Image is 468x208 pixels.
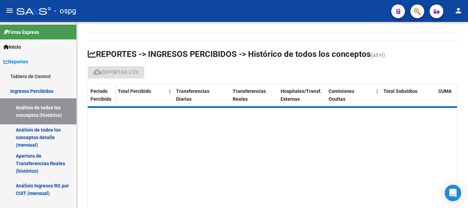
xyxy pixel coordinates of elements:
[445,185,461,201] div: Open Intercom Messenger
[115,84,167,113] datatable-header-cell: Total Percibido
[93,69,139,75] span: Exportar CSV
[3,58,28,65] span: Reportes
[278,84,326,113] datatable-header-cell: Hospitales/Transf. Externas
[176,88,209,102] span: Transferencias Diarias
[88,66,144,78] button: Exportar CSV
[167,84,173,113] datatable-header-cell: |
[454,7,463,15] mat-icon: person
[230,84,278,113] datatable-header-cell: Transferencias Reales
[169,88,171,94] span: |
[326,84,374,113] datatable-header-cell: Comisiones Ocultas
[374,84,381,113] datatable-header-cell: |
[3,28,39,36] span: Firma Express
[3,43,21,51] span: Inicio
[93,68,101,76] mat-icon: cloud_download
[381,84,429,113] datatable-header-cell: Total Subsidios
[233,88,266,102] span: Transferencias Reales
[88,49,371,59] span: REPORTES -> INGRESOS PERCIBIDOS -> Histórico de todos los conceptos
[383,88,417,94] span: Total Subsidios
[281,88,322,102] span: Hospitales/Transf. Externas
[371,52,385,58] span: (alt+i)
[54,3,76,19] span: - ospg
[88,84,115,113] datatable-header-cell: Período Percibido
[377,88,378,94] span: |
[173,84,221,113] datatable-header-cell: Transferencias Diarias
[90,88,111,102] span: Período Percibido
[329,88,354,102] span: Comisiones Ocultas
[438,88,452,94] span: SUMA
[5,7,14,15] mat-icon: menu
[118,88,151,94] span: Total Percibido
